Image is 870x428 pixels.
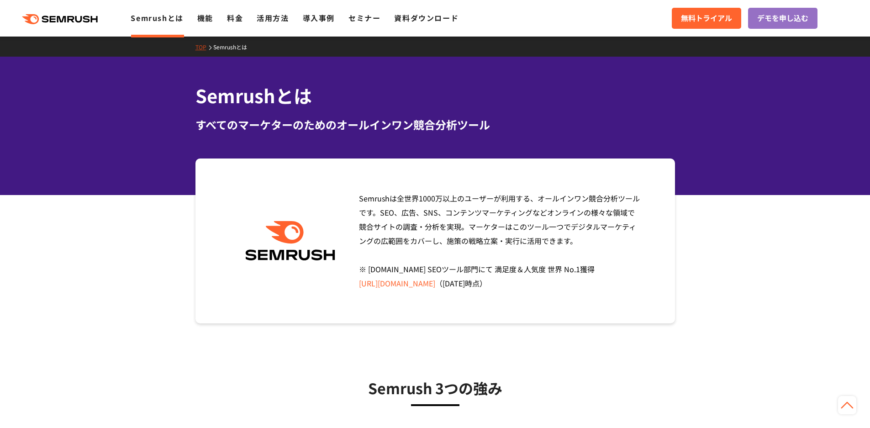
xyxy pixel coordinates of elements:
[394,12,459,23] a: 資料ダウンロード
[197,12,213,23] a: 機能
[748,8,817,29] a: デモを申し込む
[227,12,243,23] a: 料金
[195,43,213,51] a: TOP
[303,12,335,23] a: 導入事例
[213,43,254,51] a: Semrushとは
[757,12,808,24] span: デモを申し込む
[348,12,380,23] a: セミナー
[672,8,741,29] a: 無料トライアル
[241,221,340,261] img: Semrush
[359,278,435,289] a: [URL][DOMAIN_NAME]
[257,12,289,23] a: 活用方法
[359,193,640,289] span: Semrushは全世界1000万以上のユーザーが利用する、オールインワン競合分析ツールです。SEO、広告、SNS、コンテンツマーケティングなどオンラインの様々な領域で競合サイトの調査・分析を実現...
[681,12,732,24] span: 無料トライアル
[195,116,675,133] div: すべてのマーケターのためのオールインワン競合分析ツール
[195,82,675,109] h1: Semrushとは
[218,376,652,399] h3: Semrush 3つの強み
[131,12,183,23] a: Semrushとは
